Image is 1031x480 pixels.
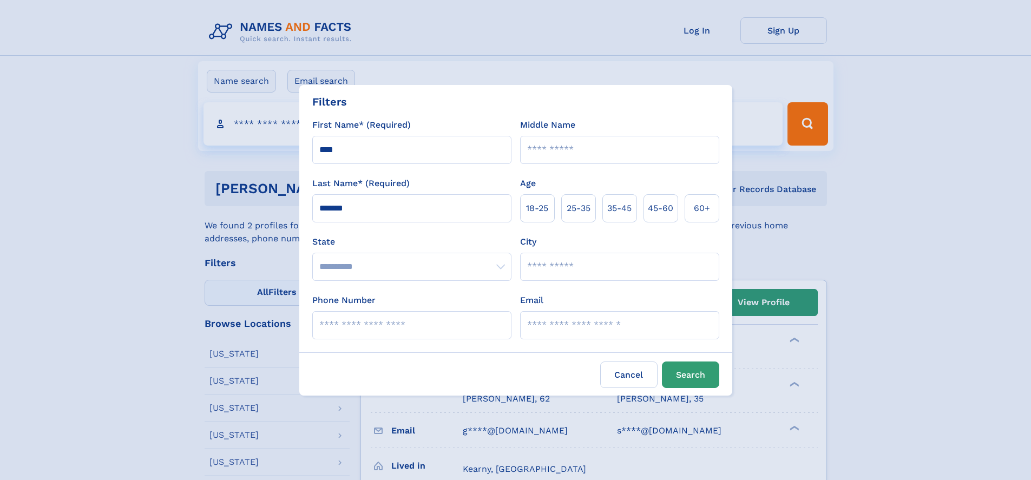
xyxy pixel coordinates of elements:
[526,202,548,215] span: 18‑25
[694,202,710,215] span: 60+
[312,119,411,131] label: First Name* (Required)
[600,361,658,388] label: Cancel
[312,94,347,110] div: Filters
[567,202,590,215] span: 25‑35
[607,202,632,215] span: 35‑45
[520,294,543,307] label: Email
[312,235,511,248] label: State
[520,235,536,248] label: City
[312,294,376,307] label: Phone Number
[662,361,719,388] button: Search
[520,119,575,131] label: Middle Name
[520,177,536,190] label: Age
[312,177,410,190] label: Last Name* (Required)
[648,202,673,215] span: 45‑60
